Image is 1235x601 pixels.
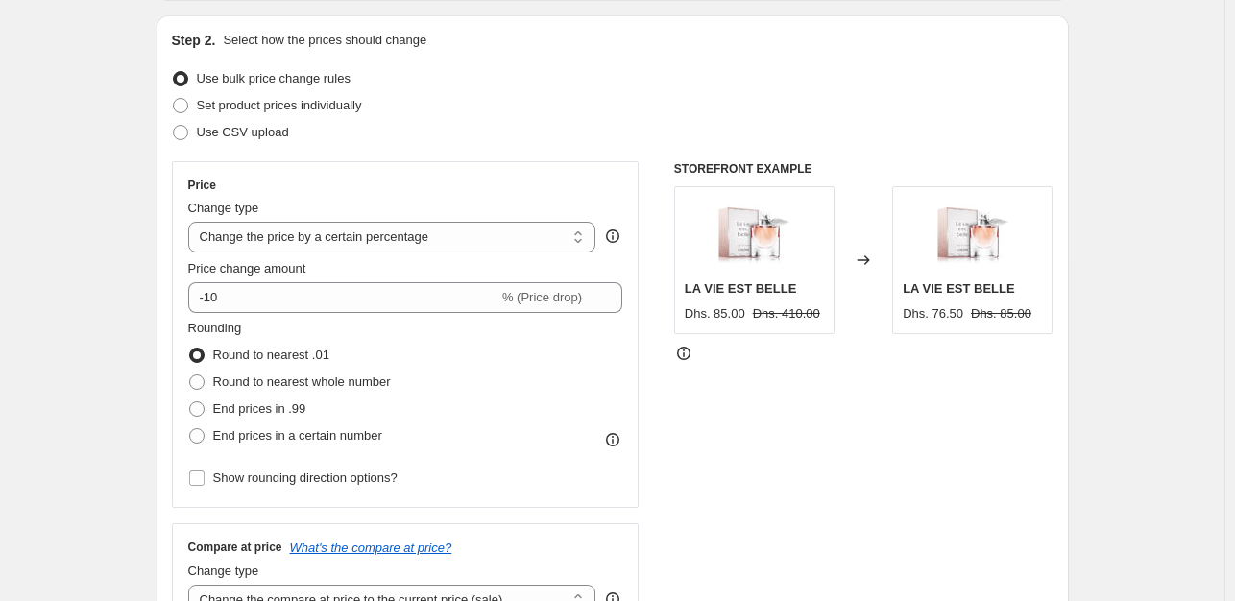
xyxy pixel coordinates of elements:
button: What's the compare at price? [290,541,452,555]
span: Show rounding direction options? [213,470,398,485]
span: LA VIE EST BELLE [903,281,1015,296]
span: End prices in a certain number [213,428,382,443]
span: Use CSV upload [197,125,289,139]
img: asaa_80x.jpg [934,197,1011,274]
span: Round to nearest .01 [213,348,329,362]
img: asaa_80x.jpg [715,197,792,274]
div: Dhs. 85.00 [685,304,745,324]
span: Set product prices individually [197,98,362,112]
h3: Price [188,178,216,193]
span: Rounding [188,321,242,335]
span: Change type [188,564,259,578]
h2: Step 2. [172,31,216,50]
span: LA VIE EST BELLE [685,281,797,296]
span: Use bulk price change rules [197,71,351,85]
input: -15 [188,282,498,313]
p: Select how the prices should change [223,31,426,50]
h6: STOREFRONT EXAMPLE [674,161,1053,177]
span: Round to nearest whole number [213,374,391,389]
span: % (Price drop) [502,290,582,304]
h3: Compare at price [188,540,282,555]
div: help [603,227,622,246]
div: Dhs. 76.50 [903,304,963,324]
strike: Dhs. 85.00 [971,304,1031,324]
span: End prices in .99 [213,401,306,416]
span: Price change amount [188,261,306,276]
span: Change type [188,201,259,215]
strike: Dhs. 410.00 [753,304,820,324]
